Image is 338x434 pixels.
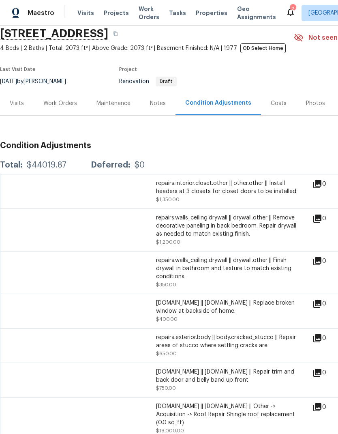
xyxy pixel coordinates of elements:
[96,99,130,107] div: Maintenance
[156,368,302,384] div: [DOMAIN_NAME] || [DOMAIN_NAME] || Repair trim and back door and belly band up front
[156,256,302,281] div: repairs.walls_ceiling.drywall || drywall.other || Finsh drywall in bathroom and texture to match ...
[290,5,295,13] div: 2
[185,99,251,107] div: Condition Adjustments
[237,5,276,21] span: Geo Assignments
[28,9,54,17] span: Maestro
[156,299,302,315] div: [DOMAIN_NAME] || [DOMAIN_NAME] || Replace broken window at backside of home.
[156,214,302,238] div: repairs.walls_ceiling.drywall || drywall.other || Remove decorative paneling in back bedroom. Rep...
[156,317,178,322] span: $400.00
[271,99,287,107] div: Costs
[108,26,123,41] button: Copy Address
[240,43,286,53] span: OD Select Home
[156,351,177,356] span: $650.00
[196,9,227,17] span: Properties
[156,197,180,202] span: $1,350.00
[43,99,77,107] div: Work Orders
[156,333,302,350] div: repairs.exterior.body || body.cracked_stucco || Repair areas of stucco where settling cracks are.
[91,161,130,169] div: Deferred:
[156,240,180,245] span: $1,200.00
[156,282,176,287] span: $350.00
[135,161,145,169] div: $0
[150,99,166,107] div: Notes
[156,79,176,84] span: Draft
[77,9,94,17] span: Visits
[119,79,177,84] span: Renovation
[156,179,302,196] div: repairs.interior.closet.other || other.other || Install headers at 3 closets for closet doors to ...
[104,9,129,17] span: Projects
[139,5,159,21] span: Work Orders
[306,99,325,107] div: Photos
[156,386,176,391] span: $750.00
[169,10,186,16] span: Tasks
[27,161,66,169] div: $44019.87
[156,402,302,427] div: [DOMAIN_NAME] || [DOMAIN_NAME] || Other -> Acquisition -> Roof Repair Shingle roof replacement (0...
[156,428,184,433] span: $18,000.00
[10,99,24,107] div: Visits
[119,67,137,72] span: Project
